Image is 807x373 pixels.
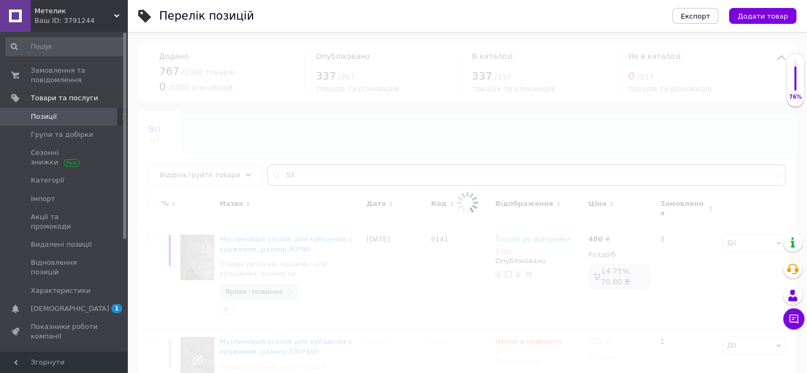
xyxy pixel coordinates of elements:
[31,66,98,85] span: Замовлення та повідомлення
[31,240,92,249] span: Видалені позиції
[31,304,109,314] span: [DEMOGRAPHIC_DATA]
[31,286,91,296] span: Характеристики
[34,6,114,16] span: Метелик
[31,258,98,277] span: Відновлення позицій
[111,304,122,313] span: 1
[729,8,796,24] button: Додати товар
[31,93,98,103] span: Товари та послуги
[737,12,788,20] span: Додати товар
[159,11,254,22] div: Перелік позицій
[5,37,125,56] input: Пошук
[681,12,710,20] span: Експорт
[672,8,719,24] button: Експорт
[31,212,98,231] span: Акції та промокоди
[31,176,64,185] span: Категорії
[31,112,57,122] span: Позиції
[31,350,98,369] span: Панель управління
[31,322,98,341] span: Показники роботи компанії
[783,308,804,329] button: Чат з покупцем
[34,16,127,25] div: Ваш ID: 3791244
[31,194,55,204] span: Імпорт
[31,148,98,167] span: Сезонні знижки
[31,130,93,140] span: Групи та добірки
[787,93,804,101] div: 76%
